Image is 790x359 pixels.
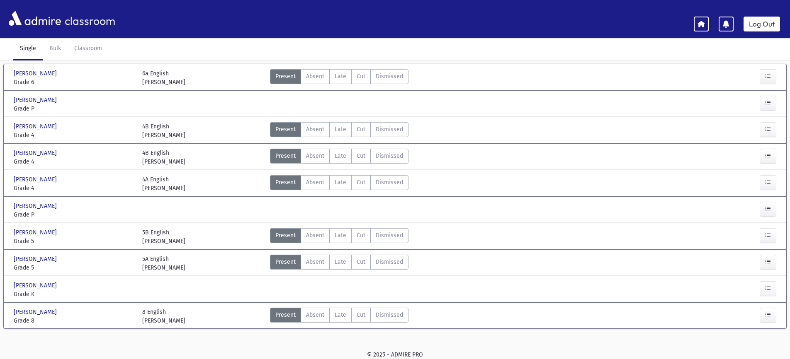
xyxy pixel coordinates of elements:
span: Cut [357,231,365,240]
span: Grade P [14,210,134,219]
span: Dismissed [376,178,403,187]
span: Grade 4 [14,131,134,140]
span: Grade 8 [14,316,134,325]
div: 5B English [PERSON_NAME] [142,228,185,246]
div: 4A English [PERSON_NAME] [142,175,185,193]
a: Classroom [68,37,109,60]
span: Grade 5 [14,263,134,272]
a: Bulk [43,37,68,60]
span: Cut [357,178,365,187]
span: Absent [306,178,324,187]
span: Cut [357,258,365,266]
div: 4B English [PERSON_NAME] [142,149,185,166]
span: Absent [306,231,324,240]
a: Single [13,37,43,60]
span: Late [335,231,346,240]
span: Absent [306,125,324,134]
div: AttTypes [270,122,408,140]
span: Dismissed [376,311,403,319]
span: [PERSON_NAME] [14,228,58,237]
span: Late [335,311,346,319]
div: AttTypes [270,69,408,87]
span: [PERSON_NAME] [14,202,58,210]
span: [PERSON_NAME] [14,255,58,263]
span: Cut [357,125,365,134]
span: [PERSON_NAME] [14,308,58,316]
span: Dismissed [376,258,403,266]
span: Present [275,311,296,319]
span: Late [335,178,346,187]
span: [PERSON_NAME] [14,149,58,157]
span: Present [275,152,296,160]
span: Absent [306,258,324,266]
span: [PERSON_NAME] [14,69,58,78]
span: Dismissed [376,152,403,160]
img: AdmirePro [7,9,63,28]
span: Absent [306,311,324,319]
span: Grade 6 [14,78,134,87]
span: Present [275,231,296,240]
span: Late [335,125,346,134]
div: 6a English [PERSON_NAME] [142,69,185,87]
div: 5A English [PERSON_NAME] [142,255,185,272]
span: [PERSON_NAME] [14,175,58,184]
span: Grade 5 [14,237,134,246]
span: classroom [63,7,115,29]
span: Late [335,72,346,81]
span: Dismissed [376,231,403,240]
span: Cut [357,311,365,319]
span: Late [335,258,346,266]
span: Absent [306,72,324,81]
span: [PERSON_NAME] [14,281,58,290]
span: Absent [306,152,324,160]
div: AttTypes [270,308,408,325]
span: Grade K [14,290,134,299]
div: AttTypes [270,149,408,166]
div: AttTypes [270,175,408,193]
span: Dismissed [376,72,403,81]
span: Grade 4 [14,157,134,166]
span: Present [275,72,296,81]
div: AttTypes [270,228,408,246]
span: [PERSON_NAME] [14,96,58,104]
span: Grade 4 [14,184,134,193]
div: AttTypes [270,255,408,272]
span: Dismissed [376,125,403,134]
div: © 2025 - ADMIRE PRO [13,350,777,359]
span: Cut [357,72,365,81]
span: Present [275,125,296,134]
span: Cut [357,152,365,160]
span: Late [335,152,346,160]
div: 8 English [PERSON_NAME] [142,308,185,325]
span: Present [275,178,296,187]
span: Present [275,258,296,266]
div: 4B English [PERSON_NAME] [142,122,185,140]
span: [PERSON_NAME] [14,122,58,131]
span: Grade P [14,104,134,113]
a: Log Out [744,17,780,31]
